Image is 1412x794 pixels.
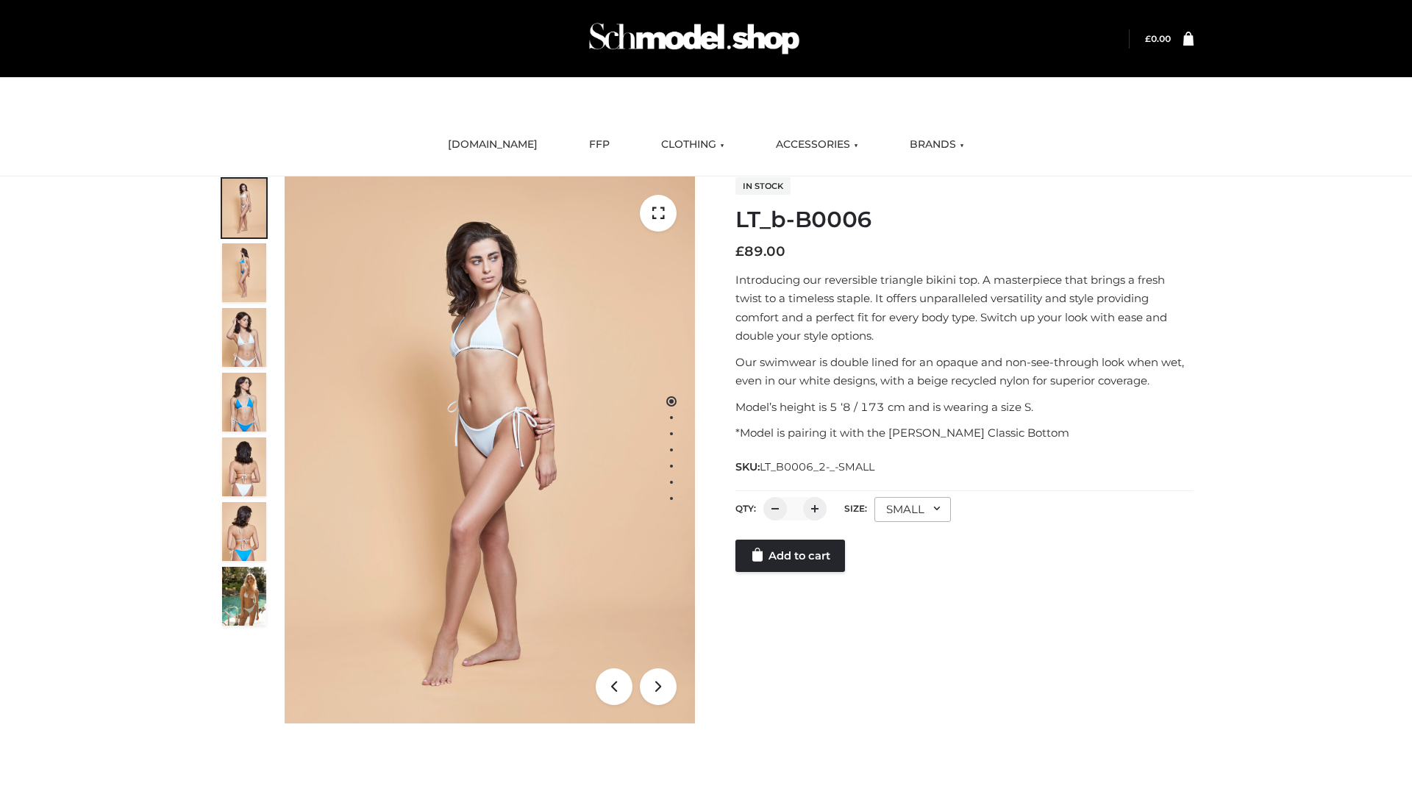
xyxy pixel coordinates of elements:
span: £ [735,243,744,260]
p: Introducing our reversible triangle bikini top. A masterpiece that brings a fresh twist to a time... [735,271,1194,346]
img: Schmodel Admin 964 [584,10,805,68]
label: QTY: [735,503,756,514]
a: BRANDS [899,129,975,161]
p: Model’s height is 5 ‘8 / 173 cm and is wearing a size S. [735,398,1194,417]
span: SKU: [735,458,876,476]
a: FFP [578,129,621,161]
img: ArielClassicBikiniTop_CloudNine_AzureSky_OW114ECO_3-scaled.jpg [222,308,266,367]
span: In stock [735,177,791,195]
a: ACCESSORIES [765,129,869,161]
a: CLOTHING [650,129,735,161]
label: Size: [844,503,867,514]
bdi: 0.00 [1145,33,1171,44]
img: ArielClassicBikiniTop_CloudNine_AzureSky_OW114ECO_1-scaled.jpg [222,179,266,237]
img: ArielClassicBikiniTop_CloudNine_AzureSky_OW114ECO_7-scaled.jpg [222,437,266,496]
span: £ [1145,33,1151,44]
img: ArielClassicBikiniTop_CloudNine_AzureSky_OW114ECO_8-scaled.jpg [222,502,266,561]
div: SMALL [874,497,951,522]
img: ArielClassicBikiniTop_CloudNine_AzureSky_OW114ECO_1 [285,176,695,723]
span: LT_B0006_2-_-SMALL [760,460,874,473]
bdi: 89.00 [735,243,785,260]
img: ArielClassicBikiniTop_CloudNine_AzureSky_OW114ECO_2-scaled.jpg [222,243,266,302]
img: ArielClassicBikiniTop_CloudNine_AzureSky_OW114ECO_4-scaled.jpg [222,373,266,432]
h1: LT_b-B0006 [735,207,1194,233]
a: [DOMAIN_NAME] [437,129,549,161]
a: £0.00 [1145,33,1171,44]
p: *Model is pairing it with the [PERSON_NAME] Classic Bottom [735,423,1194,443]
a: Add to cart [735,540,845,572]
p: Our swimwear is double lined for an opaque and non-see-through look when wet, even in our white d... [735,353,1194,390]
img: Arieltop_CloudNine_AzureSky2.jpg [222,567,266,626]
